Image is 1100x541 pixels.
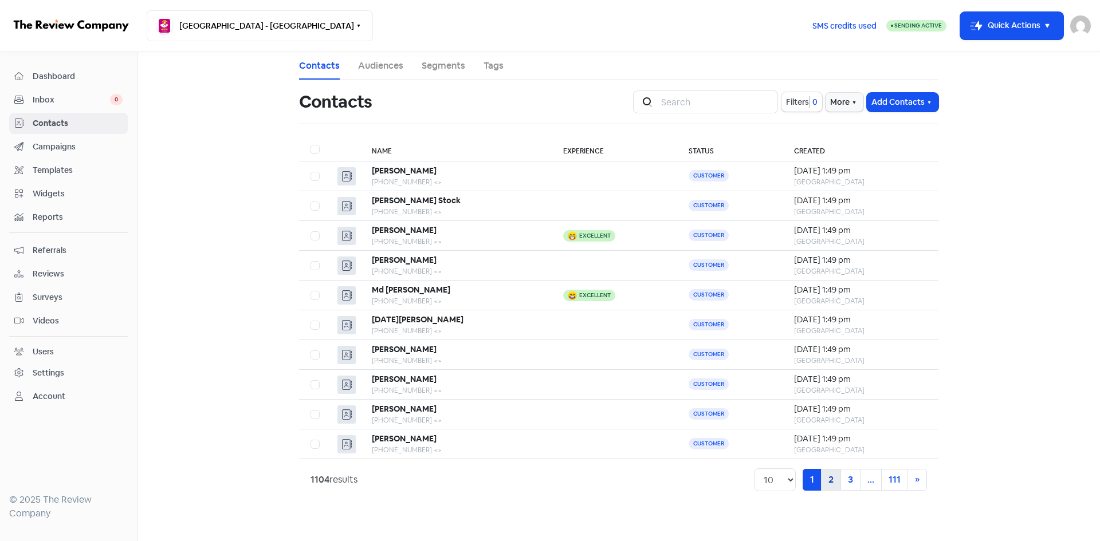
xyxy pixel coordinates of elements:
[803,19,886,31] a: SMS credits used
[654,90,778,113] input: Search
[372,385,540,396] div: [PHONE_NUMBER] <>
[907,469,927,491] a: Next
[9,287,128,308] a: Surveys
[579,293,611,298] div: Excellent
[299,84,372,120] h1: Contacts
[9,341,128,362] a: Users
[372,433,437,444] b: [PERSON_NAME]
[689,378,729,390] span: Customer
[794,373,927,385] div: [DATE] 1:49 pm
[9,89,128,110] a: Inbox 0
[677,138,783,161] th: Status
[812,20,877,32] span: SMS credits used
[783,138,938,161] th: Created
[579,233,611,239] div: Excellent
[689,319,729,330] span: Customer
[886,19,946,33] a: Sending Active
[33,188,123,200] span: Widgets
[794,433,927,445] div: [DATE] 1:49 pm
[9,136,128,157] a: Campaigns
[689,349,729,360] span: Customer
[33,268,123,280] span: Reviews
[147,10,373,41] button: [GEOGRAPHIC_DATA] - [GEOGRAPHIC_DATA]
[552,138,677,161] th: Experience
[9,113,128,134] a: Contacts
[33,141,123,153] span: Campaigns
[794,314,927,326] div: [DATE] 1:49 pm
[794,207,927,217] div: [GEOGRAPHIC_DATA]
[33,94,110,106] span: Inbox
[358,59,403,73] a: Audiences
[33,244,123,256] span: Referrals
[794,343,927,356] div: [DATE] 1:49 pm
[915,473,920,485] span: »
[372,266,540,277] div: [PHONE_NUMBER] <>
[840,469,861,491] a: 3
[422,59,465,73] a: Segments
[803,469,822,491] a: 1
[810,96,818,108] span: 0
[689,289,729,301] span: Customer
[33,117,123,129] span: Contacts
[794,177,927,187] div: [GEOGRAPHIC_DATA]
[372,236,540,247] div: [PHONE_NUMBER] <>
[360,138,552,161] th: Name
[9,160,128,181] a: Templates
[372,165,437,176] b: [PERSON_NAME]
[867,93,938,112] button: Add Contacts
[9,386,128,407] a: Account
[794,356,927,366] div: [GEOGRAPHIC_DATA]
[689,200,729,211] span: Customer
[9,263,128,285] a: Reviews
[33,315,123,327] span: Videos
[689,259,729,271] span: Customer
[860,469,882,491] a: ...
[372,314,463,325] b: [DATE][PERSON_NAME]
[110,94,123,105] span: 0
[372,296,540,306] div: [PHONE_NUMBER] <>
[881,469,908,491] a: 111
[821,469,841,491] a: 2
[794,284,927,296] div: [DATE] 1:49 pm
[372,404,437,414] b: [PERSON_NAME]
[299,59,340,73] a: Contacts
[794,296,927,306] div: [GEOGRAPHIC_DATA]
[311,473,329,485] strong: 1104
[9,183,128,204] a: Widgets
[372,445,540,455] div: [PHONE_NUMBER] <>
[794,445,927,455] div: [GEOGRAPHIC_DATA]
[794,326,927,336] div: [GEOGRAPHIC_DATA]
[689,230,729,241] span: Customer
[33,70,123,82] span: Dashboard
[33,291,123,303] span: Surveys
[33,367,64,379] div: Settings
[372,356,540,366] div: [PHONE_NUMBER] <>
[794,266,927,277] div: [GEOGRAPHIC_DATA]
[794,195,927,207] div: [DATE] 1:49 pm
[372,225,437,235] b: [PERSON_NAME]
[1070,15,1091,36] img: User
[794,254,927,266] div: [DATE] 1:49 pm
[33,390,65,402] div: Account
[689,408,729,420] span: Customer
[786,96,809,108] span: Filters
[372,285,450,295] b: Md [PERSON_NAME]
[826,93,863,112] button: More
[372,344,437,354] b: [PERSON_NAME]
[9,207,128,228] a: Reports
[33,211,123,223] span: Reports
[689,170,729,181] span: Customer
[33,164,123,176] span: Templates
[372,207,540,217] div: [PHONE_NUMBER] <>
[33,346,54,358] div: Users
[894,22,942,29] span: Sending Active
[781,92,822,112] button: Filters0
[689,438,729,449] span: Customer
[311,473,357,487] div: results
[794,224,927,236] div: [DATE] 1:49 pm
[794,165,927,177] div: [DATE] 1:49 pm
[794,236,927,247] div: [GEOGRAPHIC_DATA]
[960,12,1063,40] button: Quick Actions
[372,177,540,187] div: [PHONE_NUMBER] <>
[9,240,128,261] a: Referrals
